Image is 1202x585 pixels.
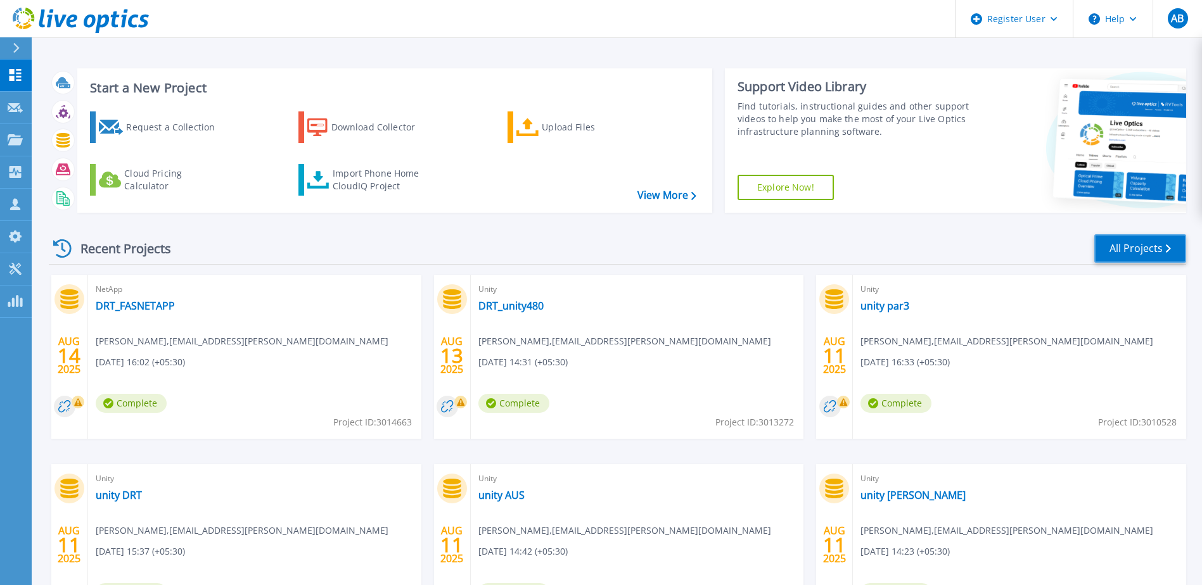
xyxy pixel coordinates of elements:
span: [DATE] 15:37 (+05:30) [96,544,185,558]
span: 13 [440,350,463,361]
span: Project ID: 3013272 [715,415,794,429]
a: Cloud Pricing Calculator [90,164,231,196]
a: All Projects [1094,234,1186,263]
span: Unity [860,282,1179,296]
div: Import Phone Home CloudIQ Project [333,167,432,192]
span: Unity [96,472,414,486]
span: [DATE] 16:33 (+05:30) [860,355,950,369]
a: unity par3 [860,299,909,312]
a: unity [PERSON_NAME] [860,489,966,501]
div: Find tutorials, instructional guides and other support videos to help you make the most of your L... [738,100,973,138]
a: DRT_unity480 [478,299,544,312]
span: [DATE] 14:31 (+05:30) [478,355,568,369]
a: Upload Files [508,111,649,143]
h3: Start a New Project [90,81,696,95]
span: [DATE] 14:42 (+05:30) [478,544,568,558]
span: [PERSON_NAME] , [EMAIL_ADDRESS][PERSON_NAME][DOMAIN_NAME] [860,334,1153,348]
span: [PERSON_NAME] , [EMAIL_ADDRESS][PERSON_NAME][DOMAIN_NAME] [478,334,771,348]
a: Request a Collection [90,111,231,143]
span: Complete [478,394,549,413]
span: Unity [478,472,796,486]
span: [DATE] 14:23 (+05:30) [860,544,950,558]
div: Recent Projects [49,233,188,264]
span: 11 [823,539,846,550]
span: NetApp [96,282,414,296]
span: [PERSON_NAME] , [EMAIL_ADDRESS][PERSON_NAME][DOMAIN_NAME] [860,524,1153,538]
div: AUG 2025 [440,332,464,379]
span: Project ID: 3010528 [1098,415,1177,429]
div: Cloud Pricing Calculator [124,167,226,192]
a: View More [637,189,696,201]
span: 11 [58,539,80,550]
div: Download Collector [331,115,433,140]
span: Unity [478,282,796,296]
span: 14 [58,350,80,361]
span: [DATE] 16:02 (+05:30) [96,355,185,369]
span: Unity [860,472,1179,486]
span: Project ID: 3014663 [333,415,412,429]
a: DRT_FASNETAPP [96,299,175,312]
span: 11 [823,350,846,361]
div: Upload Files [542,115,643,140]
div: Request a Collection [126,115,227,140]
div: AUG 2025 [57,522,81,568]
span: Complete [860,394,931,413]
span: [PERSON_NAME] , [EMAIL_ADDRESS][PERSON_NAME][DOMAIN_NAME] [478,524,771,538]
a: unity AUS [478,489,525,501]
span: Complete [96,394,167,413]
span: [PERSON_NAME] , [EMAIL_ADDRESS][PERSON_NAME][DOMAIN_NAME] [96,524,388,538]
span: 11 [440,539,463,550]
div: AUG 2025 [822,522,847,568]
a: unity DRT [96,489,142,501]
span: [PERSON_NAME] , [EMAIL_ADDRESS][PERSON_NAME][DOMAIN_NAME] [96,334,388,348]
div: Support Video Library [738,79,973,95]
div: AUG 2025 [822,332,847,379]
div: AUG 2025 [440,522,464,568]
span: AB [1171,13,1184,23]
div: AUG 2025 [57,332,81,379]
a: Download Collector [298,111,440,143]
a: Explore Now! [738,175,834,200]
